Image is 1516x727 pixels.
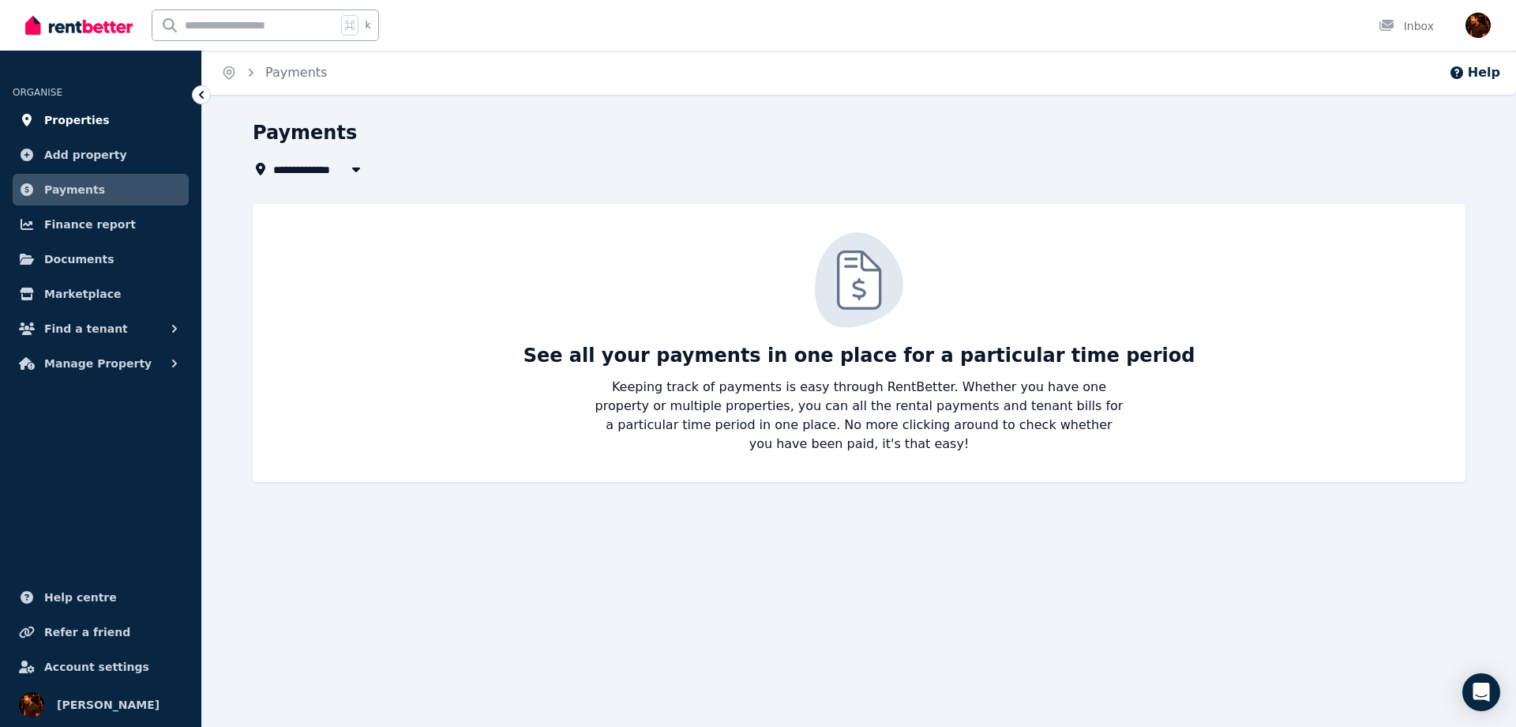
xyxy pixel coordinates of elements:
div: Inbox [1379,18,1434,34]
span: k [365,19,370,32]
span: Manage Property [44,354,152,373]
p: Keeping track of payments is easy through RentBetter. Whether you have one property or multiple p... [594,378,1124,454]
a: Documents [13,243,189,275]
span: Help centre [44,588,117,607]
span: Documents [44,250,114,269]
p: See all your payments in one place for a particular time period [523,343,1195,368]
span: Find a tenant [44,319,128,338]
a: Refer a friend [13,616,189,648]
button: Help [1449,63,1500,82]
a: Properties [13,104,189,136]
span: Add property [44,145,127,164]
img: Sergio Lourenco da Silva [19,692,44,718]
h1: Payments [253,120,357,145]
span: Refer a friend [44,623,130,642]
a: Payments [265,65,327,80]
button: Find a tenant [13,313,189,345]
span: Payments [44,180,105,199]
a: Help centre [13,582,189,613]
span: Finance report [44,215,136,234]
a: Account settings [13,651,189,683]
a: Finance report [13,209,189,240]
span: Marketplace [44,284,121,303]
a: Marketplace [13,278,189,310]
img: Tenant Checks [815,232,903,328]
img: Sergio Lourenco da Silva [1465,13,1491,38]
a: Payments [13,174,189,205]
nav: Breadcrumb [202,51,346,95]
button: Manage Property [13,348,189,379]
span: Account settings [44,657,149,676]
div: Open Intercom Messenger [1462,673,1500,711]
img: RentBetter [25,13,133,37]
span: Properties [44,111,110,130]
span: [PERSON_NAME] [57,695,159,714]
a: Add property [13,139,189,171]
span: ORGANISE [13,87,62,98]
